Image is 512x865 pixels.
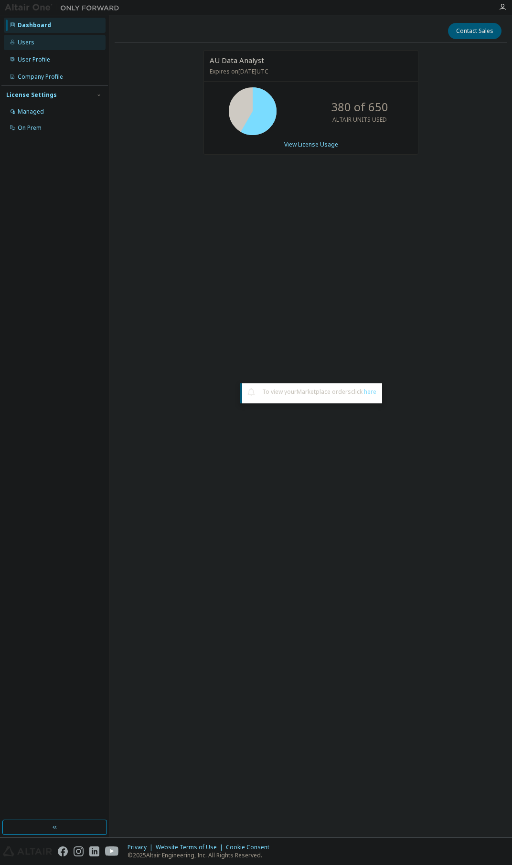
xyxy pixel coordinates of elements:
[18,124,42,132] div: On Prem
[332,116,387,124] p: ALTAIR UNITS USED
[226,844,275,851] div: Cookie Consent
[297,388,351,396] em: Marketplace orders
[156,844,226,851] div: Website Terms of Use
[128,844,156,851] div: Privacy
[18,39,34,46] div: Users
[105,846,119,856] img: youtube.svg
[3,846,52,856] img: altair_logo.svg
[210,55,264,65] span: AU Data Analyst
[18,56,50,63] div: User Profile
[6,91,57,99] div: License Settings
[364,388,376,396] a: here
[284,140,338,148] a: View License Usage
[128,851,275,859] p: © 2025 Altair Engineering, Inc. All Rights Reserved.
[262,388,376,396] span: To view your click
[5,3,124,12] img: Altair One
[74,846,84,856] img: instagram.svg
[58,846,68,856] img: facebook.svg
[210,67,410,75] p: Expires on [DATE] UTC
[18,73,63,81] div: Company Profile
[18,108,44,116] div: Managed
[18,21,51,29] div: Dashboard
[448,23,501,39] button: Contact Sales
[331,99,388,115] p: 380 of 650
[89,846,99,856] img: linkedin.svg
